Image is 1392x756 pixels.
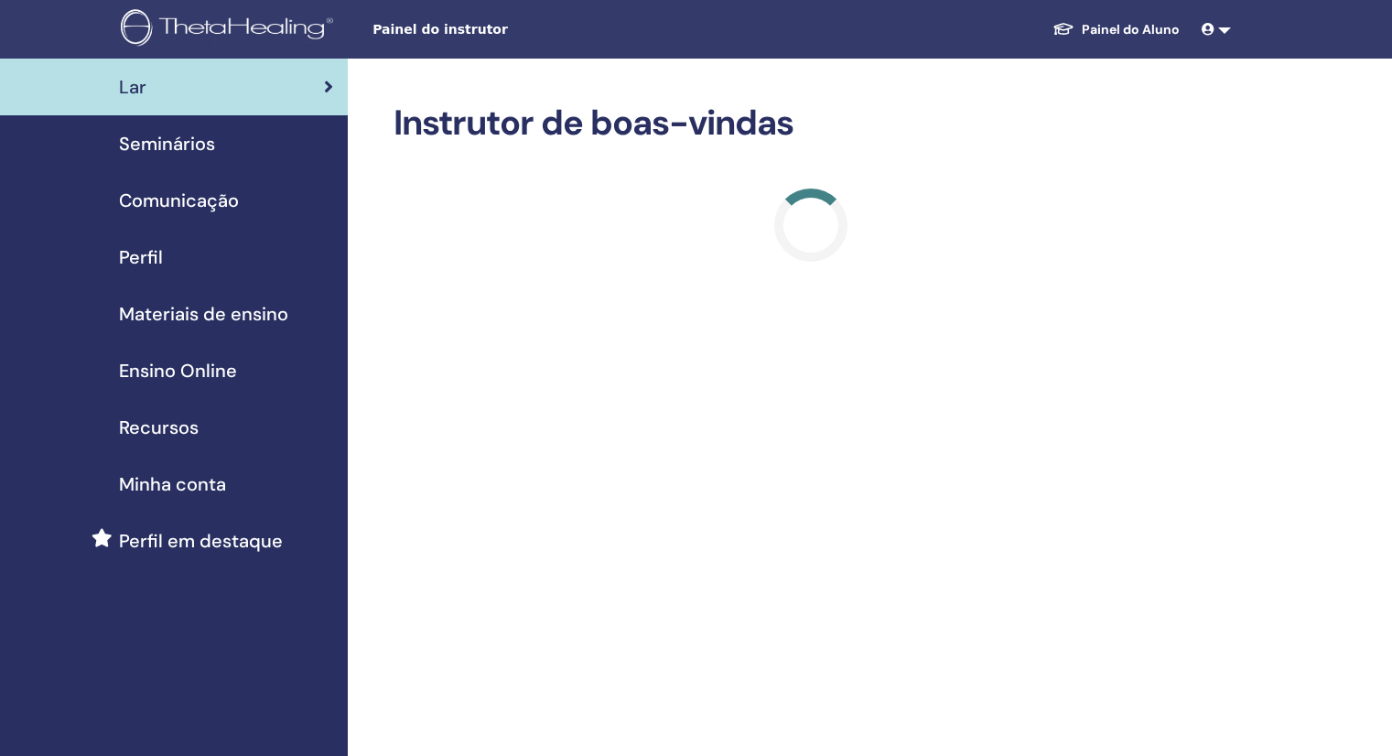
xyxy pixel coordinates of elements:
span: Minha conta [119,470,226,498]
span: Painel do instrutor [372,20,647,39]
span: Ensino Online [119,357,237,384]
span: Recursos [119,414,199,441]
span: Materiais de ensino [119,300,288,328]
span: Comunicação [119,187,239,214]
span: Lar [119,73,146,101]
span: Seminários [119,130,215,157]
img: graduation-cap-white.svg [1052,21,1074,37]
h2: Instrutor de boas-vindas [394,103,1227,145]
img: logo.png [121,9,340,50]
a: Painel do Aluno [1038,13,1194,47]
span: Perfil em destaque [119,527,283,555]
span: Perfil [119,243,163,271]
